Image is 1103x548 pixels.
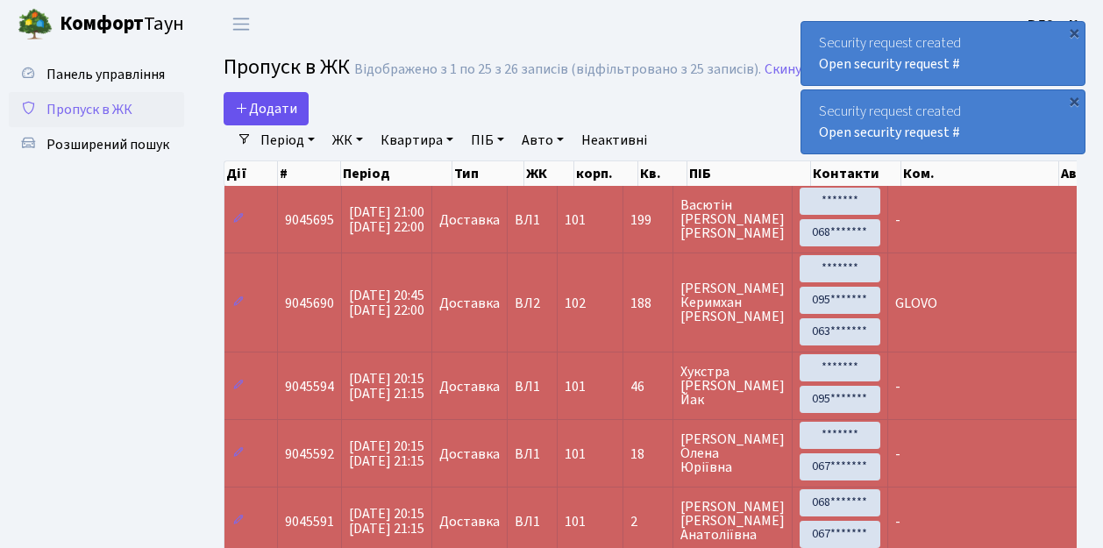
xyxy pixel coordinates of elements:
th: Кв. [638,161,687,186]
a: ПІБ [464,125,511,155]
span: 9045591 [285,512,334,531]
span: Хукстра [PERSON_NAME] Йак [680,365,785,407]
span: Панель управління [46,65,165,84]
span: GLOVO [895,294,937,313]
th: Період [341,161,452,186]
span: - [895,512,900,531]
th: Ком. [901,161,1060,186]
button: Переключити навігацію [219,10,263,39]
span: [DATE] 20:15 [DATE] 21:15 [349,504,424,538]
span: - [895,445,900,464]
th: # [278,161,341,186]
a: Додати [224,92,309,125]
th: Контакти [811,161,900,186]
span: 46 [630,380,665,394]
a: Авто [515,125,571,155]
div: × [1065,24,1083,41]
div: Security request created [801,22,1085,85]
span: Доставка [439,296,500,310]
span: 9045695 [285,210,334,230]
a: Розширений пошук [9,127,184,162]
span: 2 [630,515,665,529]
span: [DATE] 21:00 [DATE] 22:00 [349,203,424,237]
th: Дії [224,161,278,186]
span: Доставка [439,213,500,227]
a: Неактивні [574,125,654,155]
div: × [1065,92,1083,110]
th: ПІБ [687,161,811,186]
a: Пропуск в ЖК [9,92,184,127]
span: [PERSON_NAME] [PERSON_NAME] Анатоліївна [680,500,785,542]
a: ЖК [325,125,370,155]
span: 199 [630,213,665,227]
div: Security request created [801,90,1085,153]
a: ВЛ2 -. К. [1028,14,1082,35]
span: 9045592 [285,445,334,464]
a: Панель управління [9,57,184,92]
span: Доставка [439,380,500,394]
span: ВЛ1 [515,213,550,227]
span: Доставка [439,515,500,529]
span: ВЛ2 [515,296,550,310]
span: ВЛ1 [515,447,550,461]
span: Додати [235,99,297,118]
span: 9045594 [285,377,334,396]
span: [PERSON_NAME] Керимхан [PERSON_NAME] [680,281,785,324]
span: ВЛ1 [515,515,550,529]
a: Квартира [374,125,460,155]
b: ВЛ2 -. К. [1028,15,1082,34]
span: 9045690 [285,294,334,313]
span: [DATE] 20:15 [DATE] 21:15 [349,369,424,403]
span: Таун [60,10,184,39]
div: Відображено з 1 по 25 з 26 записів (відфільтровано з 25 записів). [354,61,761,78]
a: Скинути [765,61,817,78]
th: корп. [574,161,638,186]
span: [DATE] 20:15 [DATE] 21:15 [349,437,424,471]
span: 102 [565,294,586,313]
span: [DATE] 20:45 [DATE] 22:00 [349,286,424,320]
span: Васютін [PERSON_NAME] [PERSON_NAME] [680,198,785,240]
span: - [895,210,900,230]
span: - [895,377,900,396]
a: Open security request # [819,123,960,142]
span: Пропуск в ЖК [46,100,132,119]
a: Період [253,125,322,155]
span: 101 [565,210,586,230]
span: 101 [565,512,586,531]
a: Open security request # [819,54,960,74]
b: Комфорт [60,10,144,38]
span: [PERSON_NAME] Олена Юріївна [680,432,785,474]
span: Доставка [439,447,500,461]
span: 101 [565,445,586,464]
img: logo.png [18,7,53,42]
span: Розширений пошук [46,135,169,154]
span: 18 [630,447,665,461]
span: 188 [630,296,665,310]
span: 101 [565,377,586,396]
th: ЖК [524,161,574,186]
span: Пропуск в ЖК [224,52,350,82]
span: ВЛ1 [515,380,550,394]
th: Тип [452,161,524,186]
